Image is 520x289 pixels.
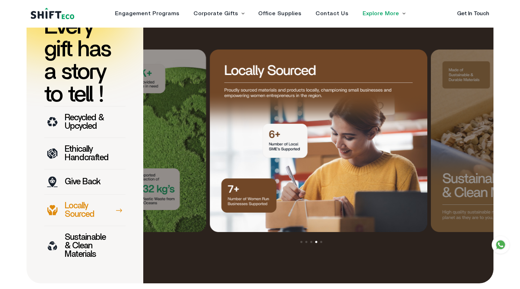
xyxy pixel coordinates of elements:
p: Ethically Handcrafted [65,145,109,162]
p: Give Back [65,178,100,186]
h1: Every gift has a story to tell ! [44,16,126,106]
a: Office Supplies [258,11,301,16]
p: Locally Sourced [65,202,109,219]
p: Recycled & Upcycled [65,114,109,131]
a: Engagement Programs [115,11,179,16]
p: Sustainable & Clean Materials [65,233,109,259]
a: Get In Touch [457,11,489,16]
a: Explore More [363,11,399,16]
a: Corporate Gifts [193,11,238,16]
a: Contact Us [316,11,348,16]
